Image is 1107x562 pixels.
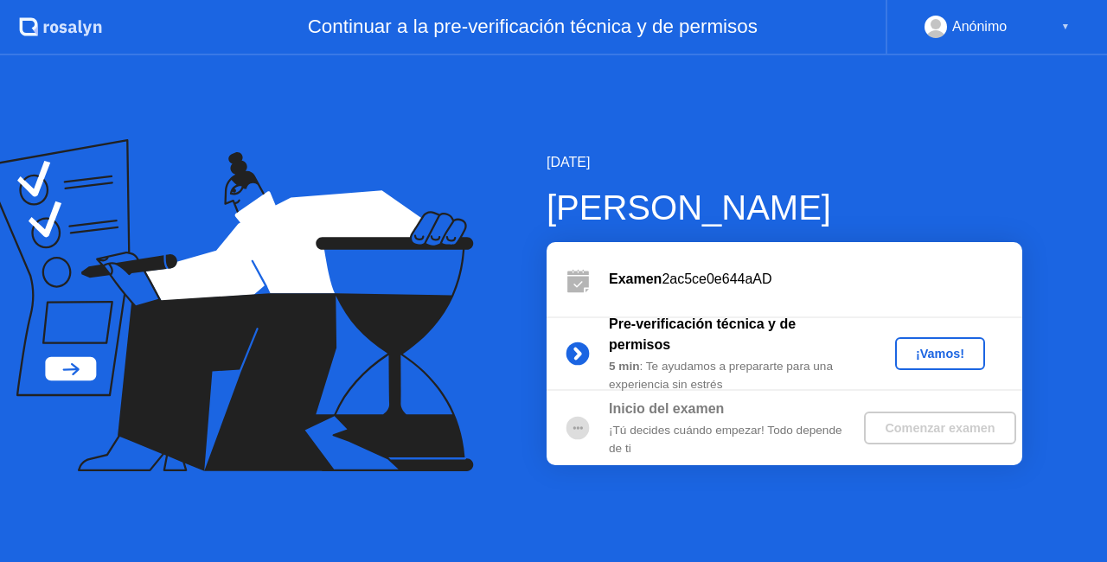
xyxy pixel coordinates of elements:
div: ▼ [1061,16,1070,38]
div: [PERSON_NAME] [547,182,1022,233]
div: Anónimo [952,16,1007,38]
div: : Te ayudamos a prepararte para una experiencia sin estrés [609,358,858,393]
b: Examen [609,271,662,286]
div: 2ac5ce0e644aAD [609,269,1022,290]
b: Inicio del examen [609,401,724,416]
b: 5 min [609,360,640,373]
b: Pre-verificación técnica y de permisos [609,316,796,352]
button: ¡Vamos! [895,337,985,370]
button: Comenzar examen [864,412,1015,444]
div: ¡Tú decides cuándo empezar! Todo depende de ti [609,422,858,457]
div: Comenzar examen [871,421,1008,435]
div: ¡Vamos! [902,347,978,361]
div: [DATE] [547,152,1022,173]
